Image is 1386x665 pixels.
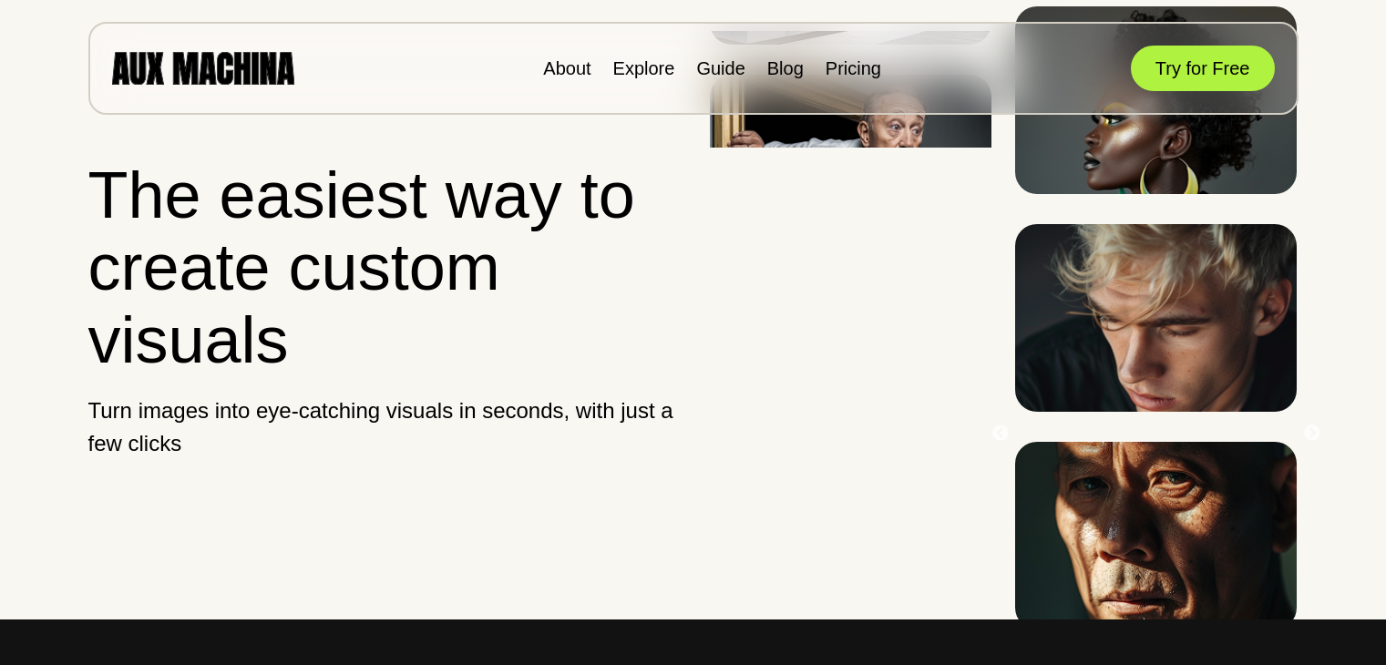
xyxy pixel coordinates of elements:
[991,425,1010,443] button: Previous
[1131,46,1275,91] button: Try for Free
[112,52,294,84] img: AUX MACHINA
[613,58,675,78] a: Explore
[767,58,804,78] a: Blog
[826,58,881,78] a: Pricing
[1303,425,1321,443] button: Next
[1015,442,1297,629] img: Image
[88,159,678,376] h1: The easiest way to create custom visuals
[696,58,744,78] a: Guide
[88,394,678,460] p: Turn images into eye-catching visuals in seconds, with just a few clicks
[1015,224,1297,412] img: Image
[543,58,590,78] a: About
